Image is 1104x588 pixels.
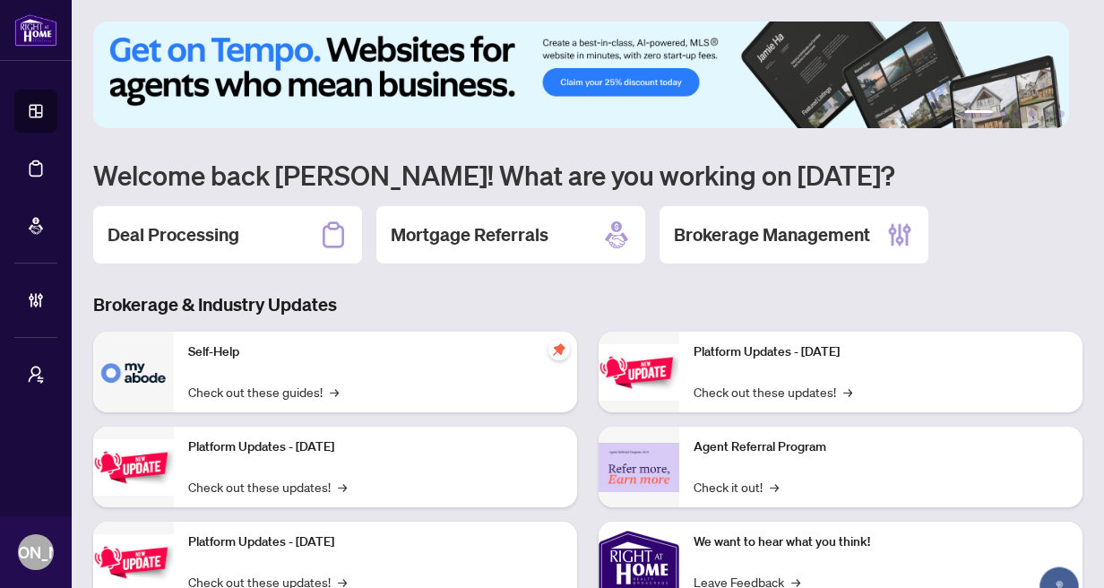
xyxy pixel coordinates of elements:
[694,382,852,402] a: Check out these updates!→
[548,339,570,360] span: pushpin
[694,342,1068,362] p: Platform Updates - [DATE]
[27,366,45,384] span: user-switch
[14,13,57,47] img: logo
[599,344,679,401] img: Platform Updates - June 23, 2025
[188,382,339,402] a: Check out these guides!→
[188,532,563,552] p: Platform Updates - [DATE]
[1057,110,1065,117] button: 6
[1029,110,1036,117] button: 4
[188,477,347,497] a: Check out these updates!→
[93,292,1082,317] h3: Brokerage & Industry Updates
[391,222,548,247] h2: Mortgage Referrals
[93,439,174,496] img: Platform Updates - September 16, 2025
[770,477,779,497] span: →
[694,437,1068,457] p: Agent Referral Program
[93,332,174,412] img: Self-Help
[964,110,993,117] button: 1
[694,477,779,497] a: Check it out!→
[330,382,339,402] span: →
[188,437,563,457] p: Platform Updates - [DATE]
[108,222,239,247] h2: Deal Processing
[1043,110,1050,117] button: 5
[1014,110,1022,117] button: 3
[93,22,1069,128] img: Slide 0
[599,443,679,492] img: Agent Referral Program
[1032,525,1086,579] button: Open asap
[188,342,563,362] p: Self-Help
[1000,110,1007,117] button: 2
[843,382,852,402] span: →
[694,532,1068,552] p: We want to hear what you think!
[674,222,870,247] h2: Brokerage Management
[93,158,1082,192] h1: Welcome back [PERSON_NAME]! What are you working on [DATE]?
[338,477,347,497] span: →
